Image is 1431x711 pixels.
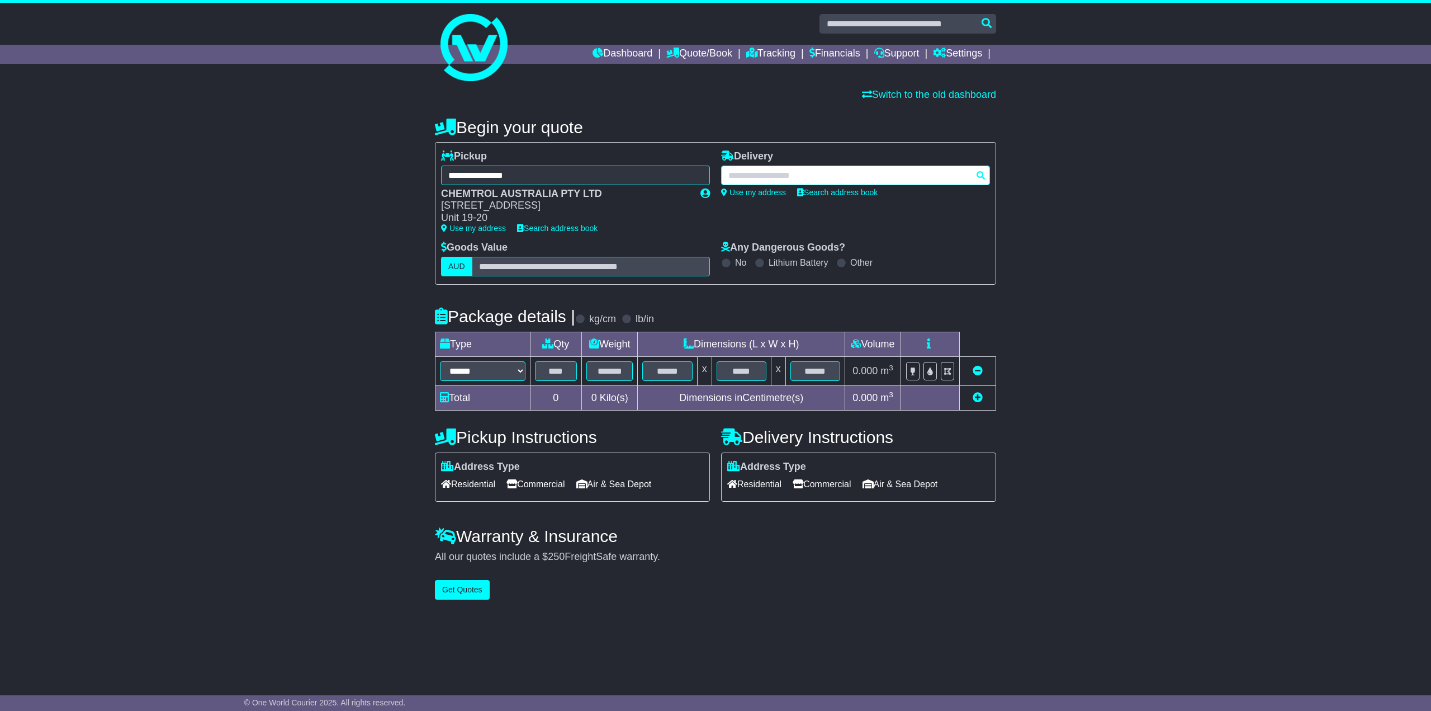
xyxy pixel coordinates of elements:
span: Air & Sea Depot [576,475,652,493]
td: x [771,356,785,385]
h4: Warranty & Insurance [435,527,996,545]
label: Address Type [727,461,806,473]
a: Search address book [797,188,878,197]
span: Commercial [793,475,851,493]
span: 0.000 [852,365,878,376]
a: Settings [933,45,982,64]
td: Dimensions in Centimetre(s) [638,385,845,410]
td: Total [435,385,530,410]
label: Goods Value [441,242,508,254]
label: AUD [441,257,472,276]
a: Support [874,45,920,64]
a: Quote/Book [666,45,732,64]
span: m [880,365,893,376]
div: [STREET_ADDRESS] [441,200,689,212]
span: m [880,392,893,403]
label: kg/cm [589,313,616,326]
div: All our quotes include a $ FreightSafe warranty. [435,551,996,563]
span: 0.000 [852,392,878,403]
td: Weight [582,332,638,356]
td: 0 [530,385,581,410]
span: 250 [548,551,565,562]
a: Search address book [517,224,598,233]
label: lb/in [636,313,654,326]
label: No [735,257,746,268]
h4: Pickup Instructions [435,428,710,446]
span: Air & Sea Depot [863,475,938,493]
td: Dimensions (L x W x H) [638,332,845,356]
a: Remove this item [973,365,983,376]
label: Any Dangerous Goods? [721,242,845,254]
sup: 3 [889,364,893,372]
div: Unit 19-20 [441,212,689,224]
label: Address Type [441,461,520,473]
h4: Package details | [435,307,575,326]
span: © One World Courier 2025. All rights reserved. [244,698,406,707]
td: Kilo(s) [582,385,638,410]
td: Qty [530,332,581,356]
a: Use my address [441,224,506,233]
sup: 3 [889,390,893,399]
label: Other [850,257,873,268]
a: Financials [809,45,860,64]
label: Lithium Battery [769,257,828,268]
td: Volume [845,332,901,356]
a: Switch to the old dashboard [862,89,996,100]
button: Get Quotes [435,580,490,600]
span: Residential [441,475,495,493]
td: x [697,356,712,385]
span: Residential [727,475,781,493]
div: CHEMTROL AUSTRALIA PTY LTD [441,188,689,200]
a: Dashboard [593,45,652,64]
span: 0 [591,392,597,403]
a: Tracking [746,45,795,64]
span: Commercial [506,475,565,493]
h4: Delivery Instructions [721,428,996,446]
a: Use my address [721,188,786,197]
typeahead: Please provide city [721,166,990,185]
a: Add new item [973,392,983,403]
label: Delivery [721,150,773,163]
h4: Begin your quote [435,118,996,136]
label: Pickup [441,150,487,163]
td: Type [435,332,530,356]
